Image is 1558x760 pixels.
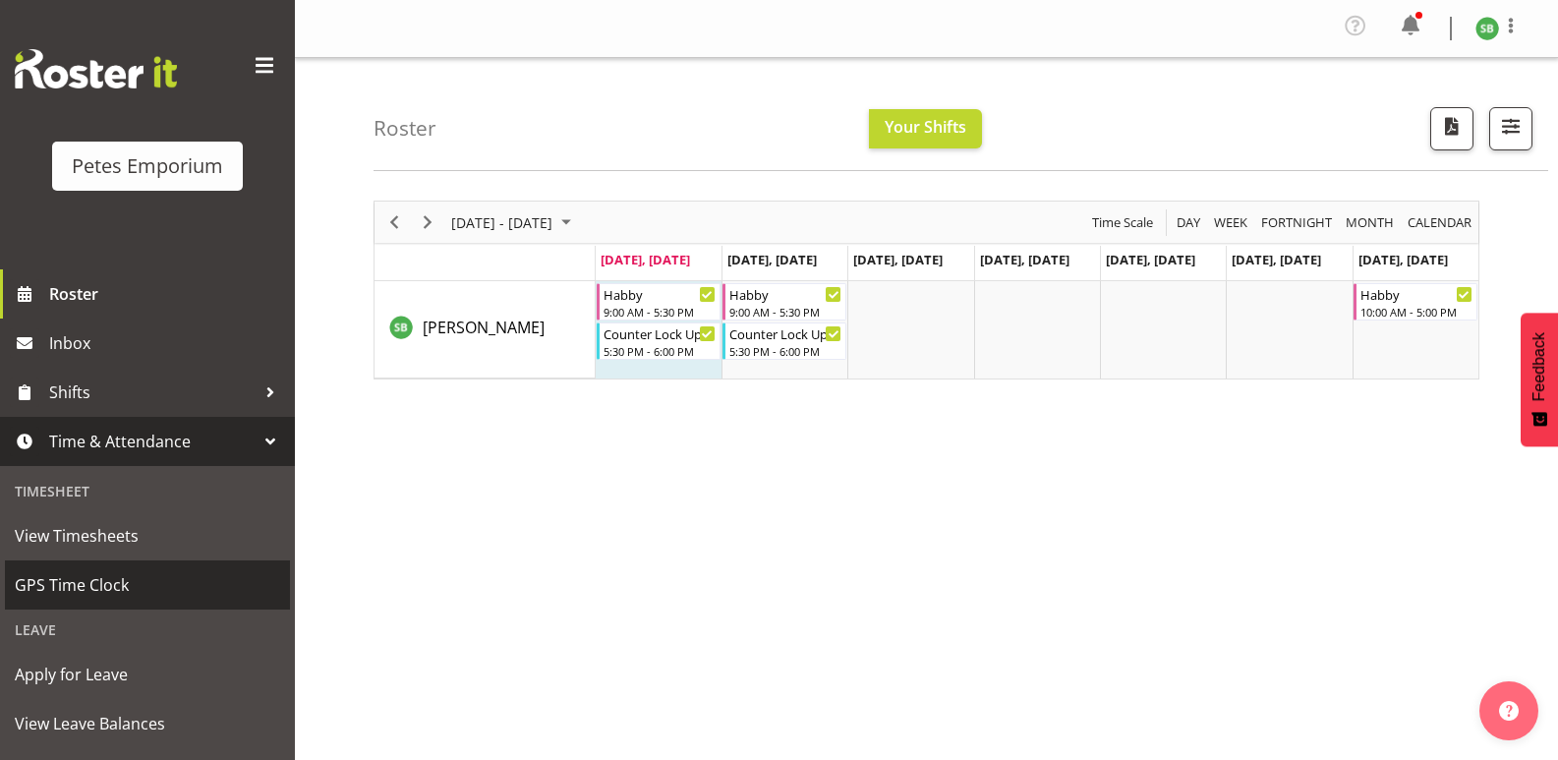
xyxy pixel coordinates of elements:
[1530,332,1548,401] span: Feedback
[5,511,290,560] a: View Timesheets
[49,279,285,309] span: Roster
[5,471,290,511] div: Timesheet
[869,109,982,148] button: Your Shifts
[1521,313,1558,446] button: Feedback - Show survey
[5,699,290,748] a: View Leave Balances
[49,328,285,358] span: Inbox
[72,151,223,181] div: Petes Emporium
[15,521,280,551] span: View Timesheets
[1430,107,1473,150] button: Download a PDF of the roster according to the set date range.
[1489,107,1532,150] button: Filter Shifts
[5,650,290,699] a: Apply for Leave
[15,49,177,88] img: Rosterit website logo
[49,378,256,407] span: Shifts
[15,660,280,689] span: Apply for Leave
[15,570,280,600] span: GPS Time Clock
[1499,701,1519,721] img: help-xxl-2.png
[1475,17,1499,40] img: stephanie-burden9828.jpg
[15,709,280,738] span: View Leave Balances
[5,610,290,650] div: Leave
[49,427,256,456] span: Time & Attendance
[5,560,290,610] a: GPS Time Clock
[374,117,436,140] h4: Roster
[885,116,966,138] span: Your Shifts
